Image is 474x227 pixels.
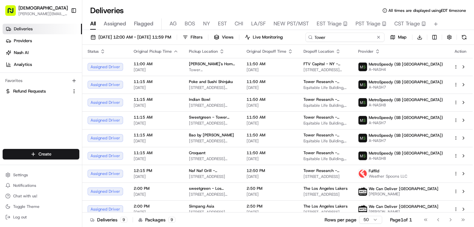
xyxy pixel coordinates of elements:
span: Equitable Life Building, [STREET_ADDRESS][US_STATE] [303,121,348,126]
span: A-NASH7 [369,120,443,126]
span: Analytics [14,62,32,68]
span: Equitable Life Building, [STREET_ADDRESS][US_STATE] [303,138,348,144]
span: sweetgreen - Los Angeles Lakers [189,186,236,191]
span: [PERSON_NAME] [369,209,438,214]
button: Log out [3,213,79,222]
span: 11:00 AM [134,61,178,67]
span: [DATE] [247,174,293,179]
span: A-NASH8 [369,102,443,108]
span: 11:50 AM [247,150,293,156]
span: MetroSpeedy (SB [GEOGRAPHIC_DATA]) [369,151,443,156]
span: [DATE] [247,138,293,144]
span: [STREET_ADDRESS][US_STATE] [303,67,348,72]
span: 12:15 PM [134,168,178,173]
span: Weather Spoons LLC [369,174,407,179]
div: Page 1 of 1 [390,216,412,223]
span: 11:50 AM [247,61,293,67]
img: Nash [7,7,20,20]
input: Clear [17,43,109,49]
span: [DATE] [134,85,178,90]
a: Nash AI [3,47,82,58]
button: Start new chat [112,65,120,73]
span: [DATE] [247,67,293,72]
button: Refund Requests [3,86,79,97]
span: Dropoff Location [303,49,334,54]
input: Type to search [305,33,384,42]
span: Simpang Asia [189,204,214,209]
span: [STREET_ADDRESS][US_STATE] [189,138,236,144]
span: [STREET_ADDRESS] [303,210,348,215]
div: We're available if you need us! [22,70,83,75]
span: Tower Research - [GEOGRAPHIC_DATA] - Floor 38 [303,97,348,102]
button: Settings [3,170,79,180]
span: Toggle Theme [13,204,39,209]
span: [STREET_ADDRESS][DEMOGRAPHIC_DATA][US_STATE] [189,103,236,108]
span: Tower Research - [GEOGRAPHIC_DATA] - Floor 38 [303,115,348,120]
span: [PERSON_NAME] [369,191,438,197]
span: [DATE] [134,138,178,144]
span: Indian Bowl [189,97,210,102]
a: Analytics [3,59,82,70]
img: metro_speed_logo.png [358,98,367,107]
span: [DATE] [247,192,293,197]
span: [STREET_ADDRESS] [189,174,236,179]
span: [DATE] [134,192,178,197]
span: Pylon [66,112,80,117]
span: 11:50 AM [247,115,293,120]
button: [DEMOGRAPHIC_DATA] [18,5,68,11]
div: 💻 [56,96,61,101]
span: Filters [191,34,202,40]
span: Map [398,34,407,40]
span: A-NASH8 [369,156,443,161]
img: metro_speed_logo.png [358,152,367,160]
span: EST [218,20,227,28]
a: 📗Knowledge Base [4,93,53,105]
span: Assigned [104,20,126,28]
span: Chat with us! [13,193,37,199]
span: 2:00 PM [134,204,178,209]
img: metro_speed_logo.png [358,80,367,89]
span: Tower Research - [GEOGRAPHIC_DATA] - Floor 38 [303,132,348,138]
span: CST Triage [394,20,420,28]
button: [DATE] 12:00 AM - [DATE] 11:59 PM [88,33,174,42]
span: Equitable Life Building, [STREET_ADDRESS][US_STATE] [303,103,348,108]
span: [DATE] [134,103,178,108]
a: Providers [3,36,82,46]
span: [STREET_ADDRESS] [189,210,236,215]
span: Bao by [PERSON_NAME] [189,132,234,138]
span: 11:50 AM [247,97,293,102]
span: Fulflld [369,168,379,174]
span: 2:50 PM [247,204,293,209]
span: Providers [14,38,32,44]
span: [DATE] [247,85,293,90]
span: Refund Requests [13,88,46,94]
span: BOS [185,20,195,28]
span: Provider [358,49,374,54]
span: [STREET_ADDRESS][PERSON_NAME][US_STATE] [189,85,236,90]
a: 💻API Documentation [53,93,108,105]
div: 📗 [7,96,12,101]
span: Notifications [13,183,36,188]
span: 11:15 AM [134,115,178,120]
span: A-NASH4 [369,67,443,72]
span: A-NASH7 [369,138,443,143]
span: NEW PST/MST [274,20,309,28]
a: Powered byPylon [46,111,80,117]
span: [DATE] [134,174,178,179]
span: [PERSON_NAME]'s Home of Soup Dumplings [189,61,236,67]
span: [DATE] 12:00 AM - [DATE] 11:59 PM [98,34,171,40]
span: Nash AI [14,50,29,56]
span: Original Dropoff Time [247,49,286,54]
span: [DATE] [134,156,178,161]
span: [DATE] [247,156,293,161]
img: metro_speed_logo.png [358,116,367,125]
img: profile_Fulflld_OnFleet_Thistle_SF.png [358,169,367,178]
div: 9 [168,217,175,223]
span: All times are displayed using EDT timezone [388,8,466,13]
span: [STREET_ADDRESS][PERSON_NAME] [189,192,236,197]
a: Refund Requests [5,88,69,94]
span: MetroSpeedy (SB [GEOGRAPHIC_DATA]) [369,62,443,67]
span: MetroSpeedy (SB [GEOGRAPHIC_DATA]) [369,115,443,120]
span: NY [203,20,210,28]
